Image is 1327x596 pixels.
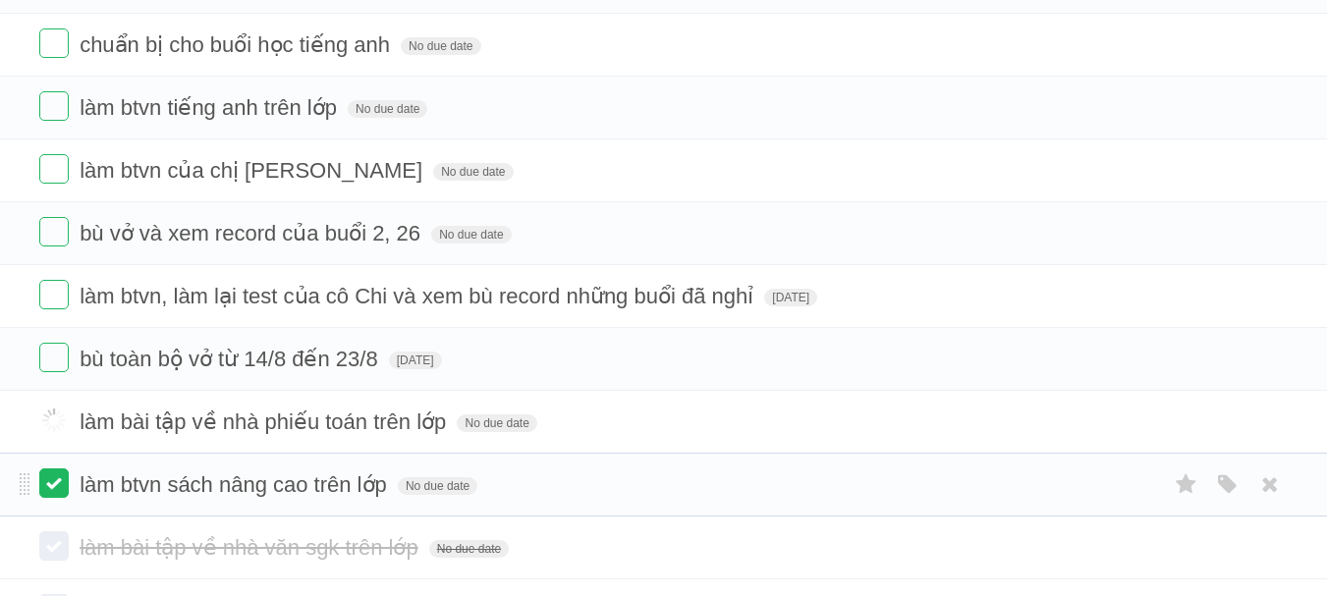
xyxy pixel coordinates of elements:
span: No due date [398,477,477,495]
span: làm btvn của chị [PERSON_NAME] [80,158,427,183]
label: Done [39,280,69,309]
span: No due date [457,414,536,432]
label: Done [39,468,69,498]
span: [DATE] [764,289,817,306]
span: [DATE] [389,352,442,369]
label: Done [39,91,69,121]
label: Done [39,154,69,184]
span: bù toàn bộ vở từ 14/8 đến 23/8 [80,347,383,371]
span: bù vở và xem record của buổi 2, 26 [80,221,425,245]
span: chuẩn bị cho buổi học tiếng anh [80,32,395,57]
span: làm btvn sách nâng cao trên lớp [80,472,392,497]
span: làm btvn tiếng anh trên lớp [80,95,342,120]
span: No due date [401,37,480,55]
label: Done [39,217,69,246]
span: làm bài tập về nhà phiếu toán trên lớp [80,409,451,434]
span: làm btvn, làm lại test của cô Chi và xem bù record những buổi đã nghỉ [80,284,758,308]
span: No due date [348,100,427,118]
span: làm bài tập về nhà văn sgk trên lớp [80,535,423,560]
span: No due date [431,226,511,244]
label: Done [39,343,69,372]
label: Done [39,531,69,561]
span: No due date [433,163,513,181]
label: Done [39,28,69,58]
label: Star task [1168,468,1205,501]
span: No due date [429,540,509,558]
label: Done [39,406,69,435]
